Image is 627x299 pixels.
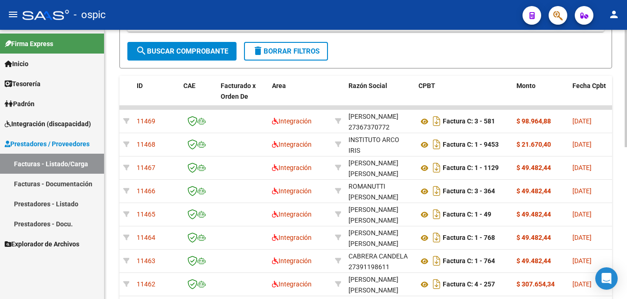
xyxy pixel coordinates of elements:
[127,42,237,61] button: Buscar Comprobante
[137,280,155,288] span: 11462
[183,82,195,89] span: CAE
[348,82,387,89] span: Razón Social
[137,117,155,125] span: 11469
[348,274,411,296] div: [PERSON_NAME] [PERSON_NAME]
[137,187,155,195] span: 11466
[348,158,411,177] div: 27374471592
[5,39,53,49] span: Firma Express
[272,211,312,218] span: Integración
[348,251,411,271] div: 27391198611
[516,280,555,288] strong: $ 307.654,34
[137,164,155,171] span: 11467
[252,45,264,56] mat-icon: delete
[5,79,41,89] span: Tesorería
[348,181,411,203] div: ROMANUTTI [PERSON_NAME]
[348,228,411,249] div: [PERSON_NAME] [PERSON_NAME]
[268,76,331,117] datatable-header-cell: Area
[572,280,592,288] span: [DATE]
[516,257,551,265] strong: $ 49.482,44
[137,82,143,89] span: ID
[5,119,91,129] span: Integración (discapacidad)
[348,111,398,122] div: [PERSON_NAME]
[221,82,256,100] span: Facturado x Orden De
[516,187,551,195] strong: $ 49.482,44
[443,281,495,288] strong: Factura C: 4 - 257
[74,5,106,25] span: - ospic
[443,211,491,218] strong: Factura C: 1 - 49
[244,42,328,61] button: Borrar Filtros
[348,204,411,224] div: 20391199613
[443,234,495,242] strong: Factura C: 1 - 768
[572,164,592,171] span: [DATE]
[7,9,19,20] mat-icon: menu
[516,234,551,241] strong: $ 49.482,44
[137,211,155,218] span: 11465
[516,82,536,89] span: Monto
[272,234,312,241] span: Integración
[272,164,312,171] span: Integración
[137,257,155,265] span: 11463
[348,228,411,247] div: 20396878551
[348,158,411,179] div: [PERSON_NAME] [PERSON_NAME]
[572,141,592,148] span: [DATE]
[272,187,312,195] span: Integración
[252,47,320,55] span: Borrar Filtros
[272,257,312,265] span: Integración
[431,183,443,198] i: Descargar documento
[348,181,411,201] div: 27386003055
[272,117,312,125] span: Integración
[443,164,499,172] strong: Factura C: 1 - 1129
[516,211,551,218] strong: $ 49.482,44
[431,230,443,245] i: Descargar documento
[345,76,415,117] datatable-header-cell: Razón Social
[572,211,592,218] span: [DATE]
[443,258,495,265] strong: Factura C: 1 - 764
[418,82,435,89] span: CPBT
[5,99,35,109] span: Padrón
[136,47,228,55] span: Buscar Comprobante
[348,251,408,262] div: CABRERA CANDELA
[348,111,411,131] div: 27367370772
[431,277,443,292] i: Descargar documento
[136,45,147,56] mat-icon: search
[348,135,411,156] div: INSTITUTO ARCO IRIS
[572,234,592,241] span: [DATE]
[443,141,499,149] strong: Factura C: 1 - 9453
[217,76,268,117] datatable-header-cell: Facturado x Orden De
[572,117,592,125] span: [DATE]
[272,82,286,89] span: Area
[348,204,411,226] div: [PERSON_NAME] [PERSON_NAME]
[180,76,217,117] datatable-header-cell: CAE
[133,76,180,117] datatable-header-cell: ID
[431,137,443,152] i: Descargar documento
[272,141,312,148] span: Integración
[572,82,606,89] span: Fecha Cpbt
[516,141,551,148] strong: $ 21.670,40
[431,253,443,268] i: Descargar documento
[348,274,411,294] div: 27166454145
[5,59,28,69] span: Inicio
[443,188,495,195] strong: Factura C: 3 - 364
[431,160,443,175] i: Descargar documento
[595,267,618,290] div: Open Intercom Messenger
[5,139,90,149] span: Prestadores / Proveedores
[137,141,155,148] span: 11468
[272,280,312,288] span: Integración
[572,257,592,265] span: [DATE]
[415,76,513,117] datatable-header-cell: CPBT
[608,9,620,20] mat-icon: person
[443,118,495,125] strong: Factura C: 3 - 581
[5,239,79,249] span: Explorador de Archivos
[516,117,551,125] strong: $ 98.964,88
[572,187,592,195] span: [DATE]
[513,76,569,117] datatable-header-cell: Monto
[569,76,611,117] datatable-header-cell: Fecha Cpbt
[348,135,411,154] div: 30716237008
[137,234,155,241] span: 11464
[431,114,443,129] i: Descargar documento
[431,207,443,222] i: Descargar documento
[516,164,551,171] strong: $ 49.482,44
